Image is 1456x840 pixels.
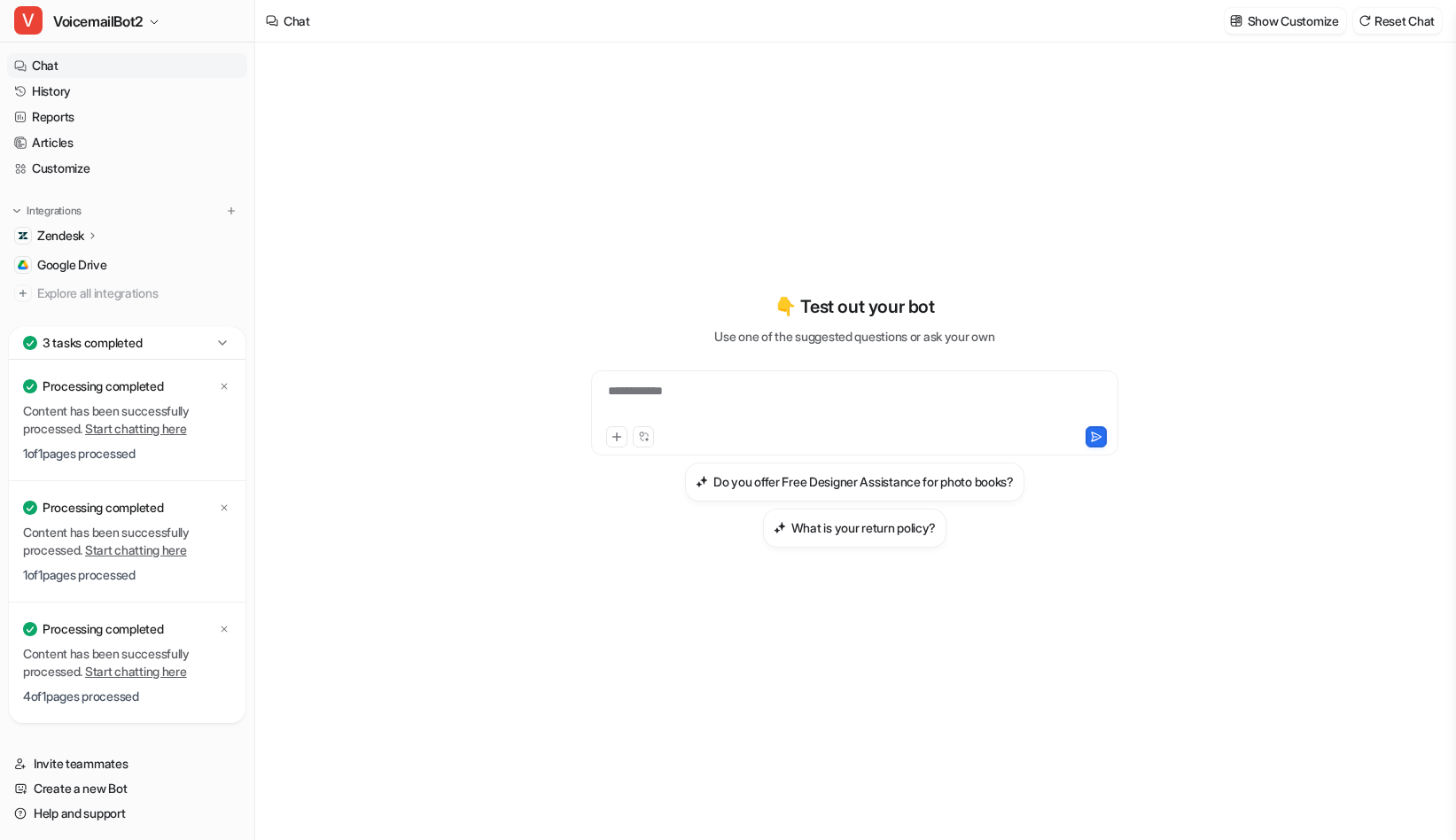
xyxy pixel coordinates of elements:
p: Show Customize [1248,12,1339,30]
button: Integrations [7,202,87,220]
img: What is your return policy? [774,521,786,534]
p: Integrations [27,204,82,218]
p: 1 of 1 pages processed [23,566,231,584]
span: Explore all integrations [37,279,240,307]
span: Google Drive [37,256,107,274]
p: Zendesk [37,227,84,245]
p: 3 tasks completed [43,334,142,352]
h3: What is your return policy? [791,518,936,537]
a: Explore all integrations [7,281,247,306]
p: Processing completed [43,377,163,395]
a: Help and support [7,801,247,826]
a: Chat [7,53,247,78]
p: 4 of 1 pages processed [23,688,231,705]
p: 👇 Test out your bot [775,293,934,320]
a: Create a new Bot [7,776,247,801]
a: Invite teammates [7,751,247,776]
a: Start chatting here [85,421,187,436]
a: History [7,79,247,104]
a: Reports [7,105,247,129]
img: Do you offer Free Designer Assistance for photo books? [696,475,708,488]
p: Content has been successfully processed. [23,645,231,681]
img: Zendesk [18,230,28,241]
p: Processing completed [43,620,163,638]
p: Use one of the suggested questions or ask your own [714,327,994,346]
span: V [14,6,43,35]
button: Do you offer Free Designer Assistance for photo books?Do you offer Free Designer Assistance for p... [685,463,1024,502]
p: 1 of 1 pages processed [23,445,231,463]
button: Reset Chat [1353,8,1442,34]
span: VoicemailBot2 [53,9,144,34]
img: customize [1230,14,1242,27]
button: What is your return policy?What is your return policy? [763,509,946,548]
img: expand menu [11,205,23,217]
img: reset [1359,14,1371,27]
p: Content has been successfully processed. [23,402,231,438]
button: Show Customize [1225,8,1346,34]
img: menu_add.svg [225,205,237,217]
a: Start chatting here [85,664,187,679]
img: Google Drive [18,260,28,270]
p: Content has been successfully processed. [23,524,231,559]
a: Start chatting here [85,542,187,557]
h3: Do you offer Free Designer Assistance for photo books? [713,472,1014,491]
a: Google DriveGoogle Drive [7,253,247,277]
img: explore all integrations [14,284,32,302]
a: Customize [7,156,247,181]
p: Processing completed [43,499,163,517]
a: Articles [7,130,247,155]
div: Chat [284,12,310,30]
